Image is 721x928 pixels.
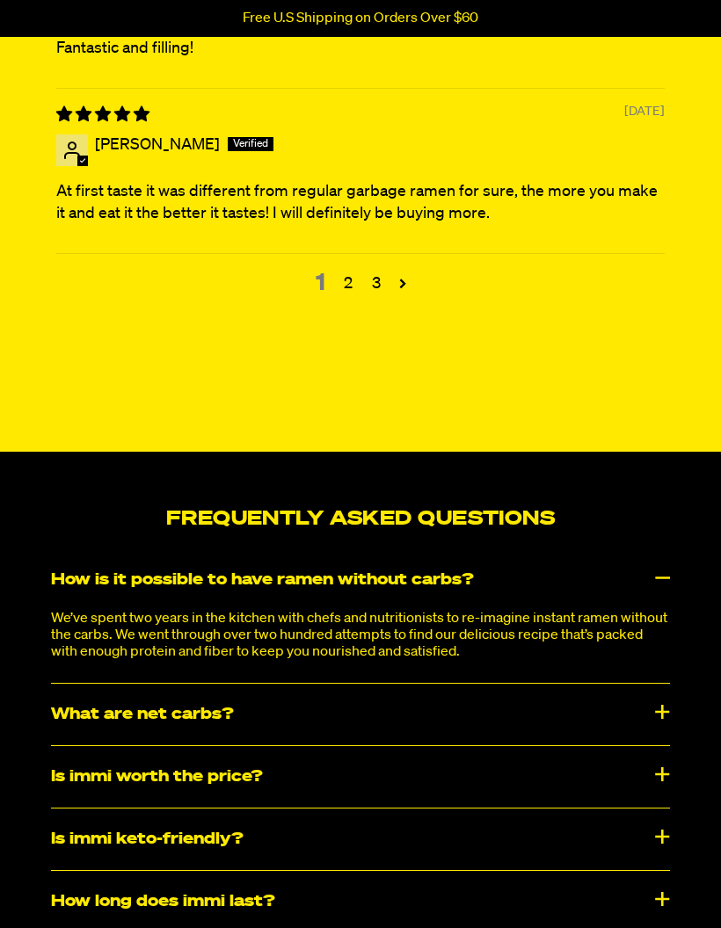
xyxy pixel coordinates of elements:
[390,271,415,295] a: Page 2
[51,611,670,662] p: We’ve spent two years in the kitchen with chefs and nutritionists to re-imagine instant ramen wit...
[51,684,670,745] div: What are net carbs?
[9,846,190,919] iframe: Marketing Popup
[51,808,670,870] div: Is immi keto-friendly?
[56,107,149,123] span: 5 star review
[51,508,670,531] h2: Frequently Asked Questions
[56,181,665,225] p: At first taste it was different from regular garbage ramen for sure, the more you make it and eat...
[334,272,362,295] a: Page 2
[51,549,670,611] div: How is it possible to have ramen without carbs?
[243,11,478,26] p: Free U.S Shipping on Orders Over $60
[624,103,665,120] span: [DATE]
[56,38,665,60] p: Fantastic and filling!
[95,137,220,153] span: [PERSON_NAME]
[362,272,390,295] a: Page 3
[51,746,670,808] div: Is immi worth the price?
